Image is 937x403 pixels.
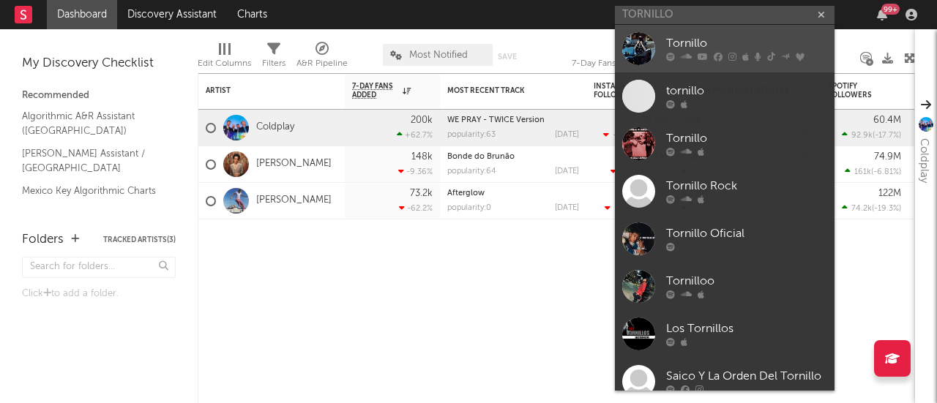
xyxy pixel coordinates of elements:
[666,83,827,100] div: tornillo
[206,86,316,95] div: Artist
[399,203,433,213] div: -62.2 %
[842,130,901,140] div: ( )
[611,167,667,176] div: ( )
[262,55,285,72] div: Filters
[666,130,827,148] div: Tornillo
[878,189,901,198] div: 122M
[666,35,827,53] div: Tornillo
[605,203,667,213] div: ( )
[103,236,176,244] button: Tracked Artists(3)
[555,167,579,176] div: [DATE]
[875,132,899,140] span: -17.7 %
[615,6,835,24] input: Search for artists
[615,25,835,72] a: Tornillo
[666,273,827,290] div: Tornilloo
[555,131,579,139] div: [DATE]
[256,121,294,134] a: Coldplay
[352,82,399,99] span: 7-Day Fans Added
[22,257,176,278] input: Search for folders...
[615,310,835,358] a: Los Tornillos
[666,320,827,338] div: Los Tornillos
[615,215,835,263] a: Tornillo Oficial
[198,37,251,79] div: Edit Columns
[877,9,887,20] button: 99+
[256,195,332,207] a: [PERSON_NAME]
[410,189,433,198] div: 73.2k
[409,50,468,60] span: Most Notified
[572,37,682,79] div: 7-Day Fans Added (7-Day Fans Added)
[22,231,64,249] div: Folders
[873,116,901,125] div: 60.4M
[666,368,827,385] div: Saico Y La Orden Del Tornillo
[873,168,899,176] span: -6.81 %
[262,37,285,79] div: Filters
[22,183,161,199] a: Mexico Key Algorithmic Charts
[874,205,899,213] span: -19.3 %
[447,116,545,124] a: WE PRAY - TWICE Version
[447,204,491,212] div: popularity: 0
[22,285,176,303] div: Click to add a folder.
[666,225,827,243] div: Tornillo Oficial
[198,55,251,72] div: Edit Columns
[22,55,176,72] div: My Discovery Checklist
[915,138,933,183] div: Coldplay
[447,189,485,197] a: Afterglow
[615,167,835,215] a: Tornillo Rock
[447,189,579,197] div: Afterglow
[498,53,517,61] button: Save
[296,55,348,72] div: A&R Pipeline
[851,205,872,213] span: 74.2k
[615,120,835,167] a: Tornillo
[256,158,332,170] a: [PERSON_NAME]
[555,204,579,212] div: [DATE]
[615,263,835,310] a: Tornilloo
[296,37,348,79] div: A&R Pipeline
[398,167,433,176] div: -9.36 %
[854,168,871,176] span: 161k
[447,153,515,161] a: Bonde do Brunão
[22,87,176,105] div: Recommended
[411,152,433,162] div: 148k
[613,132,636,140] span: -5.91k
[22,108,161,138] a: Algorithmic A&R Assistant ([GEOGRAPHIC_DATA])
[594,82,645,99] div: Instagram Followers
[447,167,496,176] div: popularity: 64
[842,203,901,213] div: ( )
[603,130,667,140] div: ( )
[614,205,637,213] span: -17.5k
[845,167,901,176] div: ( )
[397,130,433,140] div: +62.7 %
[874,152,901,162] div: 74.9M
[666,178,827,195] div: Tornillo Rock
[572,55,682,72] div: 7-Day Fans Added (7-Day Fans Added)
[851,132,873,140] span: 92.9k
[22,146,161,176] a: [PERSON_NAME] Assistant / [GEOGRAPHIC_DATA]
[447,86,557,95] div: Most Recent Track
[411,116,433,125] div: 200k
[447,116,579,124] div: WE PRAY - TWICE Version
[615,72,835,120] a: tornillo
[828,82,879,99] div: Spotify Followers
[447,153,579,161] div: Bonde do Brunão
[881,4,900,15] div: 99 +
[447,131,496,139] div: popularity: 63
